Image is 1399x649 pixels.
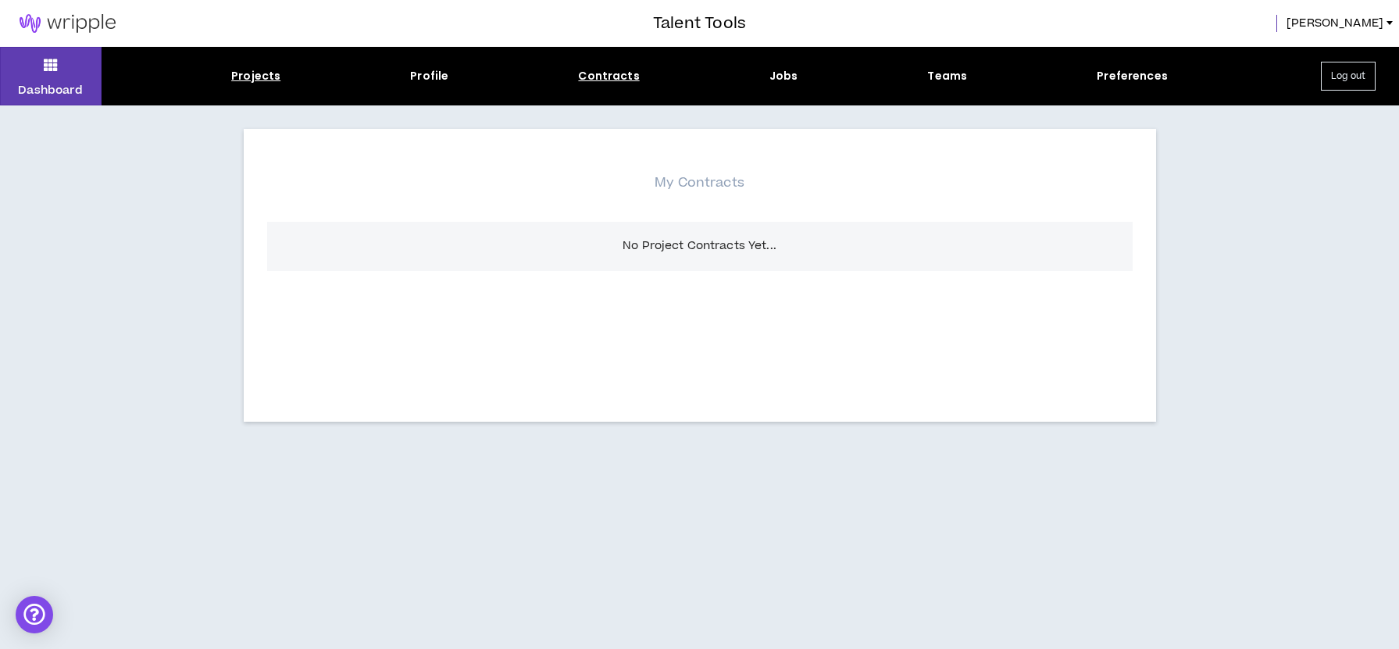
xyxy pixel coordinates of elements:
div: Profile [410,68,448,84]
div: Jobs [769,68,798,84]
div: Preferences [1097,68,1168,84]
div: Open Intercom Messenger [16,596,53,633]
h3: My Contracts [655,176,744,191]
p: Dashboard [18,82,83,98]
div: No Project Contracts Yet... [267,222,1133,270]
button: Log out [1321,62,1376,91]
div: Projects [231,68,280,84]
h3: Talent Tools [653,12,746,35]
div: Teams [927,68,967,84]
span: [PERSON_NAME] [1287,15,1383,32]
